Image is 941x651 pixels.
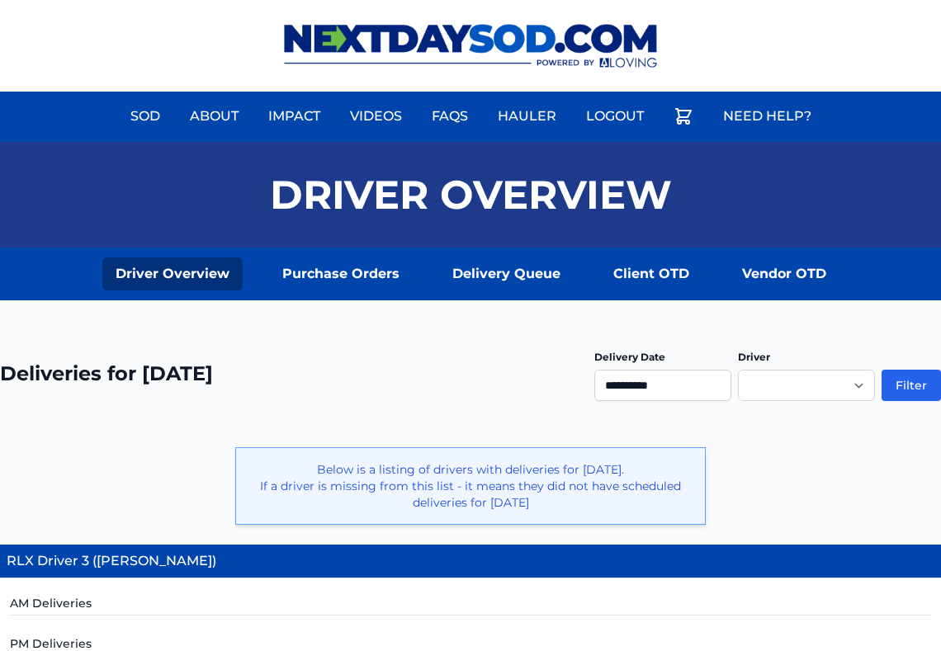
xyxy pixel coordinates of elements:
[258,97,330,136] a: Impact
[488,97,566,136] a: Hauler
[422,97,478,136] a: FAQs
[121,97,170,136] a: Sod
[713,97,821,136] a: Need Help?
[729,257,839,290] a: Vendor OTD
[340,97,412,136] a: Videos
[594,351,665,363] label: Delivery Date
[10,595,931,616] h5: AM Deliveries
[249,461,692,511] p: Below is a listing of drivers with deliveries for [DATE]. If a driver is missing from this list -...
[882,370,941,401] button: Filter
[180,97,248,136] a: About
[439,257,574,290] a: Delivery Queue
[738,351,770,363] label: Driver
[600,257,702,290] a: Client OTD
[576,97,654,136] a: Logout
[102,257,243,290] a: Driver Overview
[269,257,413,290] a: Purchase Orders
[270,175,672,215] h1: Driver Overview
